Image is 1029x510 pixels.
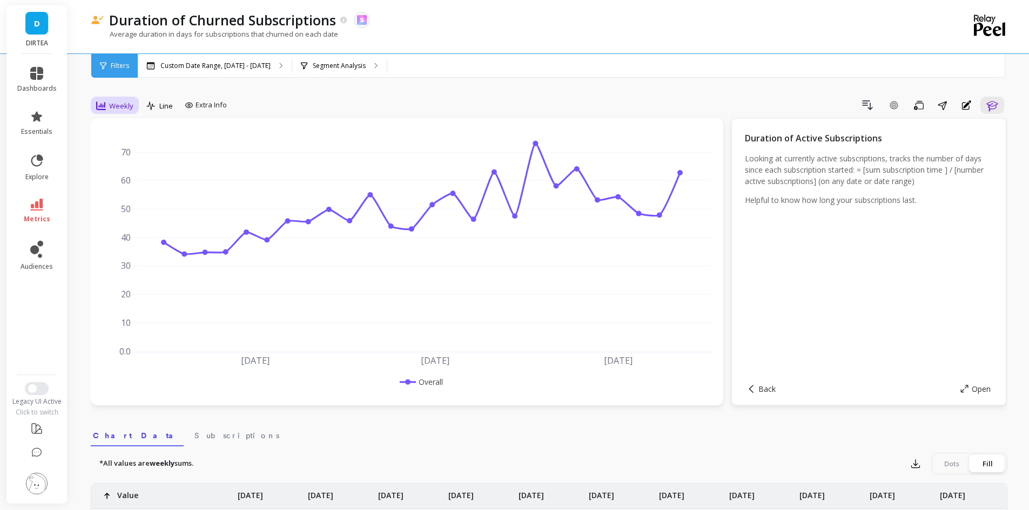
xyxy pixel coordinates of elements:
[519,484,544,501] p: [DATE]
[91,421,1007,446] nav: Tabs
[940,484,965,501] p: [DATE]
[17,39,57,47] p: DIRTEA
[745,153,993,187] p: Looking at currently active subscriptions, tracks the number of days since each subscription star...
[160,62,271,70] p: Custom Date Range, [DATE] - [DATE]
[26,473,48,494] img: profile picture
[960,384,991,394] button: Open
[745,194,993,206] p: Helpful to know how long your subscriptions last.
[25,173,49,181] span: explore
[6,397,68,406] div: Legacy UI Active
[196,100,227,111] span: Extra Info
[970,455,1005,472] div: Fill
[589,484,614,501] p: [DATE]
[117,484,138,501] p: Value
[659,484,684,501] p: [DATE]
[34,17,40,30] span: D
[93,430,181,441] span: Chart Data
[745,132,882,144] span: Duration of Active Subscriptions
[870,484,895,501] p: [DATE]
[799,484,825,501] p: [DATE]
[758,384,776,394] span: Back
[159,101,173,111] span: Line
[25,382,49,395] button: Switch to New UI
[99,458,193,469] p: *All values are sums.
[357,15,367,25] img: api.skio.svg
[109,11,336,29] p: Duration of Churned Subscriptions
[111,62,129,70] span: Filters
[6,408,68,417] div: Click to switch
[109,101,133,111] span: Weekly
[194,430,279,441] span: Subscriptions
[21,127,52,136] span: essentials
[747,384,776,394] button: Back
[729,484,755,501] p: [DATE]
[91,16,104,25] img: header icon
[448,484,474,501] p: [DATE]
[313,62,366,70] p: Segment Analysis
[17,84,57,93] span: dashboards
[21,262,53,271] span: audiences
[308,484,333,501] p: [DATE]
[238,484,263,501] p: [DATE]
[378,484,403,501] p: [DATE]
[972,384,991,394] span: Open
[24,215,50,223] span: metrics
[91,29,338,39] p: Average duration in days for subscriptions that churned on each date
[934,455,970,472] div: Dots
[150,458,174,468] strong: weekly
